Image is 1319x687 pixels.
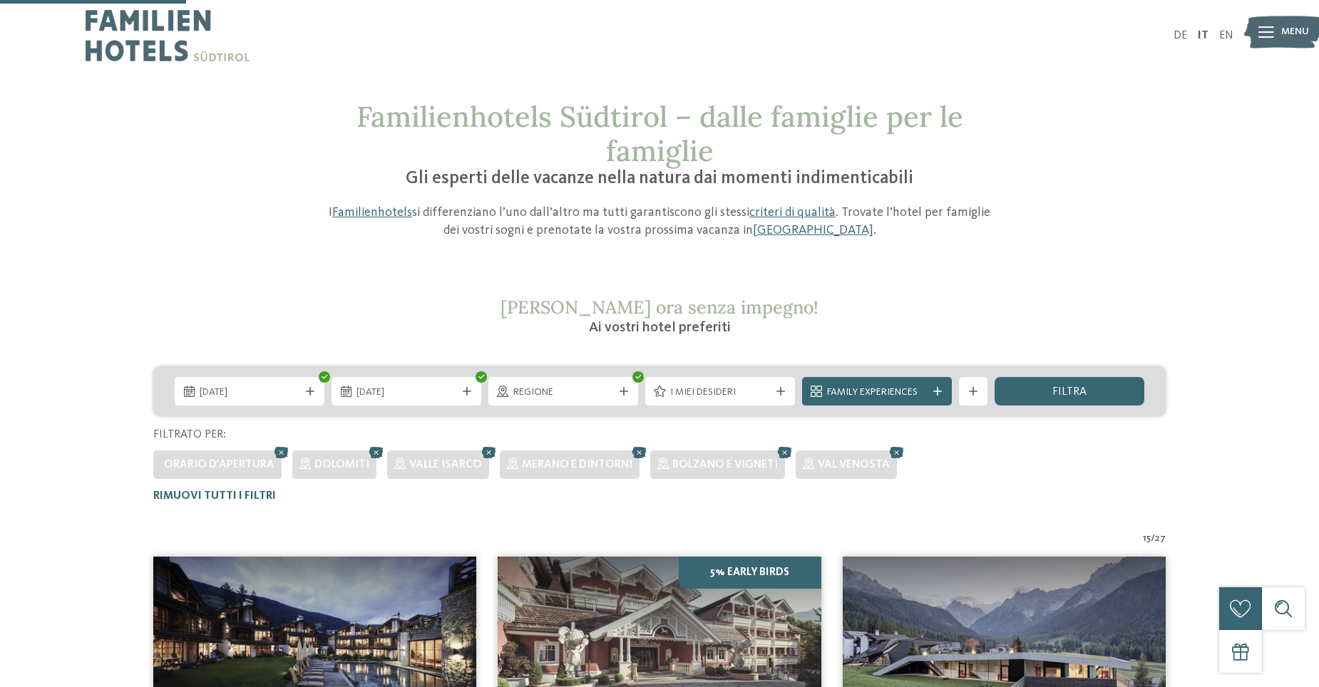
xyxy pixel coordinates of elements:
span: [DATE] [200,386,299,400]
span: Rimuovi tutti i filtri [153,490,276,502]
span: 15 [1143,532,1151,546]
a: criteri di qualità [749,206,836,219]
span: Bolzano e vigneti [672,459,778,470]
span: Menu [1281,25,1309,39]
span: Dolomiti [314,459,369,470]
span: Filtrato per: [153,429,226,440]
a: Familienhotels [332,206,412,219]
a: IT [1198,30,1208,41]
span: Merano e dintorni [522,459,632,470]
span: / [1151,532,1155,546]
span: Valle Isarco [409,459,482,470]
span: [PERSON_NAME] ora senza impegno! [501,296,818,319]
a: [GEOGRAPHIC_DATA] [753,224,873,237]
span: Regione [513,386,613,400]
span: filtra [1052,386,1087,398]
span: Family Experiences [827,386,927,400]
span: [DATE] [356,386,456,400]
span: 27 [1155,532,1166,546]
a: DE [1174,30,1187,41]
span: I miei desideri [670,386,770,400]
span: Ai vostri hotel preferiti [589,321,731,335]
span: Gli esperti delle vacanze nella natura dai momenti indimenticabili [406,170,913,187]
span: Val Venosta [818,459,890,470]
span: Orario d'apertura [164,459,274,470]
a: EN [1219,30,1233,41]
span: Familienhotels Südtirol – dalle famiglie per le famiglie [356,98,963,169]
p: I si differenziano l’uno dall’altro ma tutti garantiscono gli stessi . Trovate l’hotel per famigl... [321,204,998,239]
